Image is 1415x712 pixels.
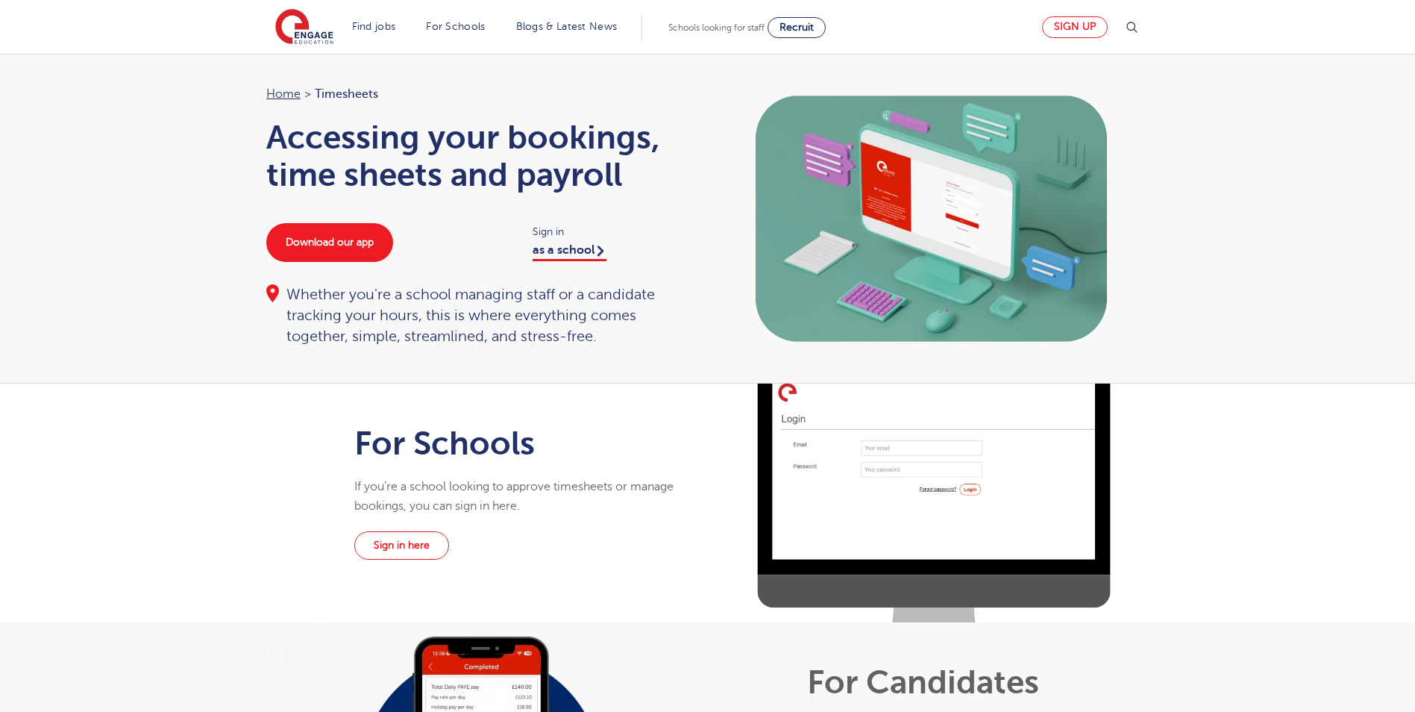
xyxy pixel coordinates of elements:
span: Recruit [779,22,814,33]
a: Find jobs [352,21,396,32]
a: Sign up [1042,16,1108,38]
span: > [304,87,311,101]
div: Whether you're a school managing staff or a candidate tracking your hours, this is where everythi... [266,284,693,347]
a: Recruit [768,17,826,38]
a: For Schools [426,21,485,32]
img: Engage Education [275,9,333,46]
h1: For Schools [354,425,688,462]
a: Download our app [266,223,393,262]
a: Home [266,87,301,101]
span: Timesheets [315,84,378,104]
span: Schools looking for staff [668,22,765,33]
a: Blogs & Latest News [516,21,618,32]
a: Sign in here [354,531,449,560]
a: as a school [533,243,606,261]
nav: breadcrumb [266,84,693,104]
h1: For Candidates [807,663,1141,701]
h1: Accessing your bookings, time sheets and payroll [266,119,693,193]
span: Sign in [533,223,693,240]
p: If you’re a school looking to approve timesheets or manage bookings, you can sign in here. [354,477,688,516]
